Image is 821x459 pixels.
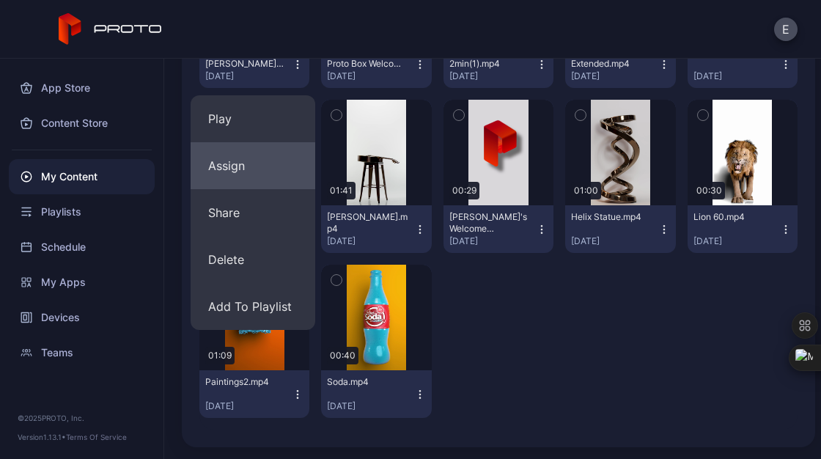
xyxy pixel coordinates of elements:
a: My Apps [9,265,155,300]
a: Schedule [9,229,155,265]
div: Helix Statue.mp4 [571,211,652,223]
div: [DATE] [327,70,413,82]
a: Playlists [9,194,155,229]
div: [DATE] [449,70,536,82]
button: Accenture Logo 2min(1).mp4[DATE] [443,40,553,88]
div: Lion 60.mp4 [693,211,774,223]
a: Terms Of Service [66,433,127,441]
button: Share [191,189,315,236]
a: App Store [9,70,155,106]
div: Paintings2.mp4 [205,376,286,388]
div: [DATE] [571,235,658,247]
a: My Content [9,159,155,194]
div: © 2025 PROTO, Inc. [18,412,146,424]
button: Delete [191,236,315,283]
div: [DATE] [327,400,413,412]
button: E [774,18,798,41]
button: Lion 60.mp4[DATE] [688,205,798,253]
button: Guitar Extended.mp4[DATE] [565,40,675,88]
div: [DATE] [693,235,780,247]
div: [DATE] [693,70,780,82]
div: BillyM Silhouette.mp4 [327,211,408,235]
button: Add To Playlist [191,283,315,330]
button: Assign [191,142,315,189]
button: [DATE] [688,40,798,88]
div: [DATE] [205,400,292,412]
div: David's Welcome Video.mp4 [449,211,530,235]
a: Teams [9,335,155,370]
button: [PERSON_NAME].mp4[DATE] [321,205,431,253]
button: [PERSON_NAME]'s Welcome Video.mp4[DATE] [443,205,553,253]
button: Helix Statue.mp4[DATE] [565,205,675,253]
a: Content Store [9,106,155,141]
button: Play [191,95,315,142]
div: [DATE] [327,235,413,247]
button: 74398 [PERSON_NAME] Welcome Proto 2025.mp4[DATE] [199,40,309,88]
span: Version 1.13.1 • [18,433,66,441]
div: [DATE] [205,70,292,82]
div: Soda.mp4 [327,376,408,388]
button: Soda.mp4[DATE] [321,370,431,418]
div: [DATE] [571,70,658,82]
div: [DATE] [449,235,536,247]
button: TKU for Accenture Proto Box Welcome Vid.mp4[DATE] [321,40,431,88]
a: Devices [9,300,155,335]
button: Paintings2.mp4[DATE] [199,370,309,418]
